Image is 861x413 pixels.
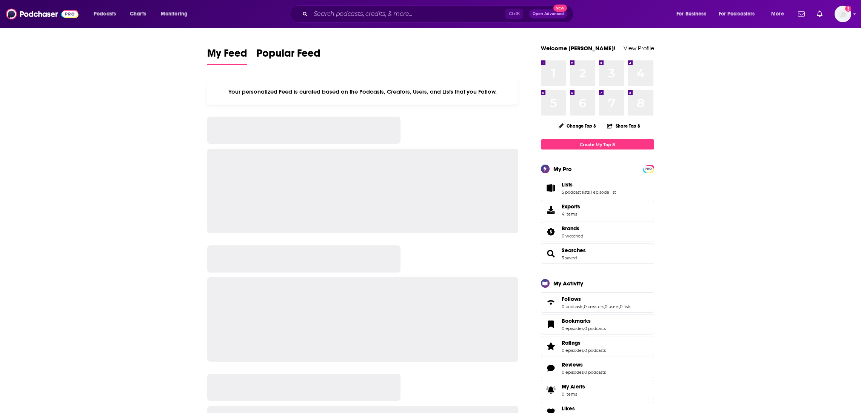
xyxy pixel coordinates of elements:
span: Ratings [541,336,654,356]
div: My Activity [553,280,583,287]
div: My Pro [553,165,572,173]
span: New [553,5,567,12]
a: 0 podcasts [584,348,606,353]
span: Reviews [541,358,654,378]
a: PRO [644,166,653,171]
span: 4 items [562,211,580,217]
span: My Alerts [562,383,585,390]
a: View Profile [624,45,654,52]
span: Ratings [562,339,581,346]
a: Lists [562,181,616,188]
span: , [584,348,584,353]
a: 0 lists [620,304,631,309]
a: 0 episodes [562,348,584,353]
a: Likes [562,405,593,412]
a: Bookmarks [562,317,606,324]
span: , [584,326,584,331]
button: open menu [156,8,197,20]
a: Charts [125,8,151,20]
a: 0 users [605,304,619,309]
span: Exports [544,205,559,215]
a: 3 saved [562,255,577,260]
span: Brands [541,222,654,242]
span: Follows [562,296,581,302]
img: Podchaser - Follow, Share and Rate Podcasts [6,7,79,21]
span: , [584,370,584,375]
a: My Alerts [541,380,654,400]
span: Reviews [562,361,583,368]
a: Ratings [544,341,559,351]
span: Bookmarks [541,314,654,334]
a: Show notifications dropdown [795,8,808,20]
a: Exports [541,200,654,220]
span: Logged in as LindaBurns [835,6,851,22]
span: Likes [562,405,575,412]
a: 0 watched [562,233,583,239]
button: open menu [766,8,793,20]
button: Open AdvancedNew [529,9,567,18]
span: , [583,304,584,309]
input: Search podcasts, credits, & more... [311,8,505,20]
button: Show profile menu [835,6,851,22]
button: open menu [88,8,126,20]
a: 0 creators [584,304,604,309]
span: Podcasts [94,9,116,19]
button: Share Top 8 [607,119,641,133]
a: Show notifications dropdown [814,8,826,20]
span: , [619,304,620,309]
span: Monitoring [161,9,188,19]
a: Create My Top 8 [541,139,654,149]
span: More [771,9,784,19]
span: 0 items [562,391,585,397]
div: Search podcasts, credits, & more... [297,5,581,23]
span: Charts [130,9,146,19]
span: , [604,304,605,309]
a: Lists [544,183,559,193]
a: 0 podcasts [562,304,583,309]
span: Popular Feed [256,47,320,64]
a: Reviews [562,361,606,368]
span: My Feed [207,47,247,64]
a: 0 episodes [562,326,584,331]
a: Reviews [544,363,559,373]
a: Popular Feed [256,47,320,65]
span: For Podcasters [719,9,755,19]
span: My Alerts [544,385,559,395]
span: Follows [541,292,654,313]
span: Exports [562,203,580,210]
span: PRO [644,166,653,172]
button: open menu [671,8,716,20]
span: Ctrl K [505,9,523,19]
span: Open Advanced [533,12,564,16]
a: My Feed [207,47,247,65]
span: , [590,190,590,195]
button: Change Top 8 [554,121,601,131]
span: Lists [562,181,573,188]
button: open menu [714,8,766,20]
a: Welcome [PERSON_NAME]! [541,45,616,52]
a: 0 episodes [562,370,584,375]
div: Your personalized Feed is curated based on the Podcasts, Creators, Users, and Lists that you Follow. [207,79,519,105]
a: Bookmarks [544,319,559,330]
span: For Business [676,9,706,19]
span: Searches [541,243,654,264]
a: Brands [544,227,559,237]
a: Searches [562,247,586,254]
a: 0 podcasts [584,370,606,375]
a: Ratings [562,339,606,346]
a: 1 episode list [590,190,616,195]
a: Follows [562,296,631,302]
a: Follows [544,297,559,308]
span: Brands [562,225,579,232]
span: Bookmarks [562,317,591,324]
svg: Add a profile image [845,6,851,12]
a: Brands [562,225,583,232]
span: Lists [541,178,654,198]
a: 5 podcast lists [562,190,590,195]
a: 0 podcasts [584,326,606,331]
a: Searches [544,248,559,259]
